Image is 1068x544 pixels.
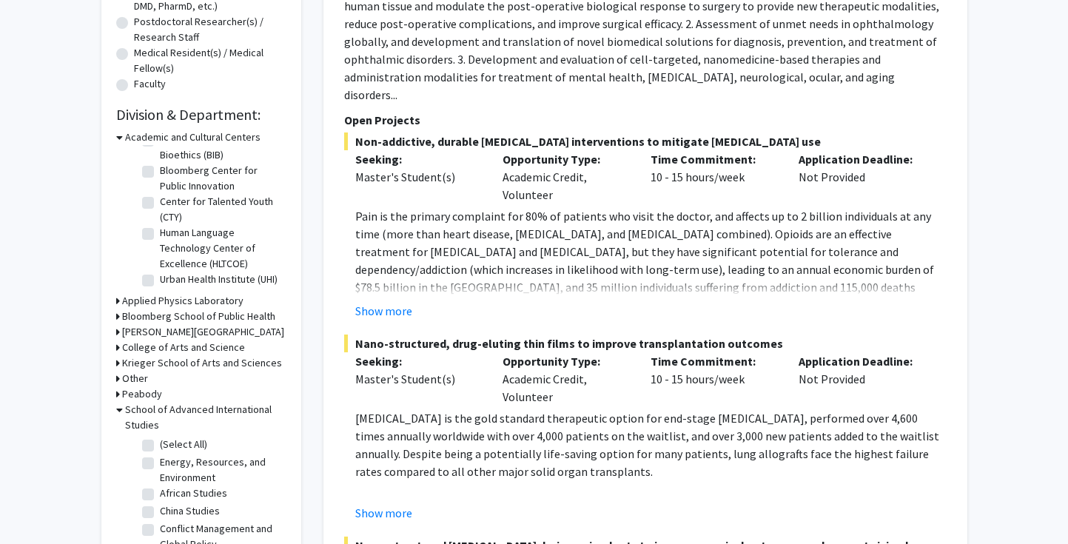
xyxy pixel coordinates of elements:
[134,45,286,76] label: Medical Resident(s) / Medical Fellow(s)
[491,150,639,204] div: Academic Credit, Volunteer
[160,132,283,163] label: Berman Institute of Bioethics (BIB)
[160,225,283,272] label: Human Language Technology Center of Excellence (HLTCOE)
[787,150,936,204] div: Not Provided
[799,150,924,168] p: Application Deadline:
[160,503,220,519] label: China Studies
[355,370,481,388] div: Master's Student(s)
[344,132,947,150] span: Non-addictive, durable [MEDICAL_DATA] interventions to mitigate [MEDICAL_DATA] use
[134,76,166,92] label: Faculty
[134,14,286,45] label: Postdoctoral Researcher(s) / Research Staff
[344,111,947,129] p: Open Projects
[122,371,148,386] h3: Other
[122,340,245,355] h3: College of Arts and Science
[122,309,275,324] h3: Bloomberg School of Public Health
[116,106,286,124] h2: Division & Department:
[639,150,787,204] div: 10 - 15 hours/week
[122,324,284,340] h3: [PERSON_NAME][GEOGRAPHIC_DATA]
[355,168,481,186] div: Master's Student(s)
[787,352,936,406] div: Not Provided
[160,272,278,287] label: Urban Health Institute (UHI)
[639,352,787,406] div: 10 - 15 hours/week
[160,437,207,452] label: (Select All)
[355,302,412,320] button: Show more
[160,454,283,486] label: Energy, Resources, and Environment
[503,352,628,370] p: Opportunity Type:
[355,352,481,370] p: Seeking:
[355,409,947,480] p: [MEDICAL_DATA] is the gold standard therapeutic option for end-stage [MEDICAL_DATA], performed ov...
[799,352,924,370] p: Application Deadline:
[122,293,244,309] h3: Applied Physics Laboratory
[355,150,481,168] p: Seeking:
[355,207,947,332] p: Pain is the primary complaint for 80% of patients who visit the doctor, and affects up to 2 billi...
[651,150,776,168] p: Time Commitment:
[160,163,283,194] label: Bloomberg Center for Public Innovation
[355,504,412,522] button: Show more
[125,402,286,433] h3: School of Advanced International Studies
[160,194,283,225] label: Center for Talented Youth (CTY)
[344,335,947,352] span: Nano-structured, drug-eluting thin films to improve transplantation outcomes
[11,477,63,533] iframe: Chat
[503,150,628,168] p: Opportunity Type:
[122,386,162,402] h3: Peabody
[160,486,227,501] label: African Studies
[125,130,261,145] h3: Academic and Cultural Centers
[491,352,639,406] div: Academic Credit, Volunteer
[122,355,282,371] h3: Krieger School of Arts and Sciences
[651,352,776,370] p: Time Commitment:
